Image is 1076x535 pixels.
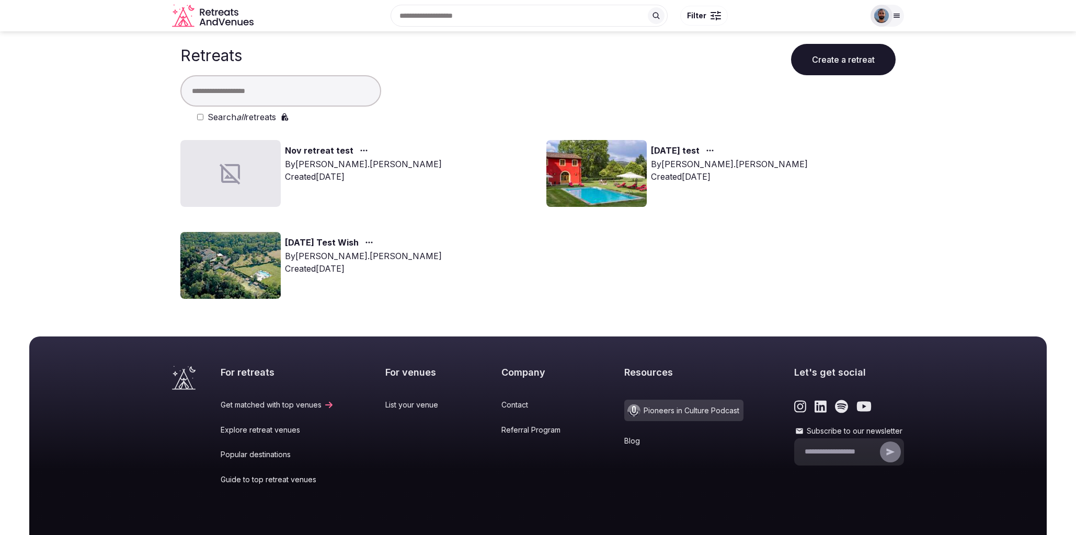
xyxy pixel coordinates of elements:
img: Top retreat image for the retreat: 2024 March Test Wish [180,232,281,299]
h2: For venues [385,366,451,379]
h2: Resources [624,366,743,379]
h2: Company [501,366,573,379]
img: Top retreat image for the retreat: 2024 July test [546,140,647,207]
svg: Retreats and Venues company logo [172,4,256,28]
a: Visit the homepage [172,366,196,390]
div: Created [DATE] [651,170,808,183]
label: Subscribe to our newsletter [794,426,904,436]
a: Link to the retreats and venues Spotify page [835,400,848,413]
div: Created [DATE] [285,170,442,183]
a: Visit the homepage [172,4,256,28]
a: Get matched with top venues [221,400,334,410]
label: Search retreats [208,111,276,123]
button: Filter [680,6,728,26]
span: Filter [687,10,706,21]
a: List your venue [385,400,451,410]
a: Link to the retreats and venues Instagram page [794,400,806,413]
div: By [PERSON_NAME].[PERSON_NAME] [285,250,442,262]
a: Blog [624,436,743,446]
button: Create a retreat [791,44,896,75]
a: Link to the retreats and venues LinkedIn page [815,400,827,413]
a: Popular destinations [221,449,334,460]
div: Created [DATE] [285,262,442,275]
div: By [PERSON_NAME].[PERSON_NAME] [285,158,442,170]
h1: Retreats [180,46,242,65]
h2: Let's get social [794,366,904,379]
a: Referral Program [501,425,573,435]
a: Explore retreat venues [221,425,334,435]
a: Guide to top retreat venues [221,474,334,485]
a: Nov retreat test [285,144,353,158]
img: oliver.kattan [874,8,889,23]
a: [DATE] Test Wish [285,236,359,250]
h2: For retreats [221,366,334,379]
em: all [236,112,245,122]
a: Link to the retreats and venues Youtube page [856,400,872,413]
div: By [PERSON_NAME].[PERSON_NAME] [651,158,808,170]
a: Contact [501,400,573,410]
a: [DATE] test [651,144,700,158]
a: Pioneers in Culture Podcast [624,400,743,421]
